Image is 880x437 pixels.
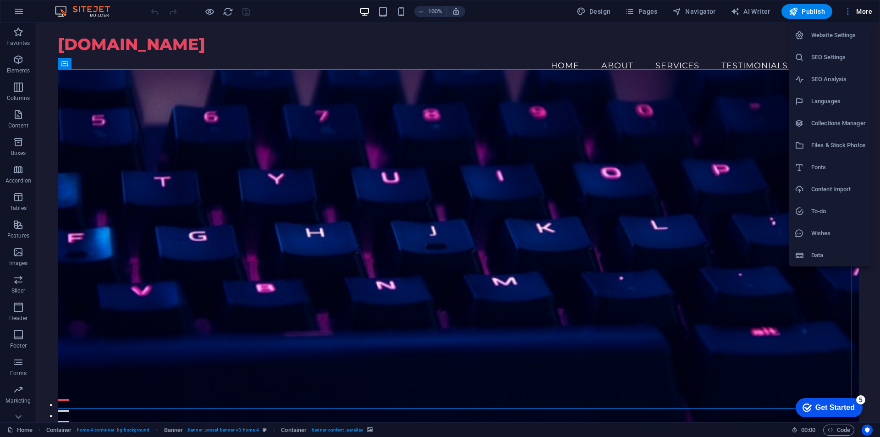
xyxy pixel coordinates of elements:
[811,184,866,195] h6: Content Import
[7,5,74,24] div: Get Started 5 items remaining, 0% complete
[811,228,866,239] h6: Wishes
[68,2,77,11] div: 5
[811,30,866,41] h6: Website Settings
[21,398,33,400] button: 3
[21,387,33,389] button: 2
[811,74,866,85] h6: SEO Analysis
[811,96,866,107] h6: Languages
[811,118,866,129] h6: Collections Manager
[27,10,66,18] div: Get Started
[811,206,866,217] h6: To-do
[811,140,866,151] h6: Files & Stock Photos
[21,376,33,378] button: 1
[811,52,866,63] h6: SEO Settings
[811,162,866,173] h6: Fonts
[811,250,866,261] h6: Data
